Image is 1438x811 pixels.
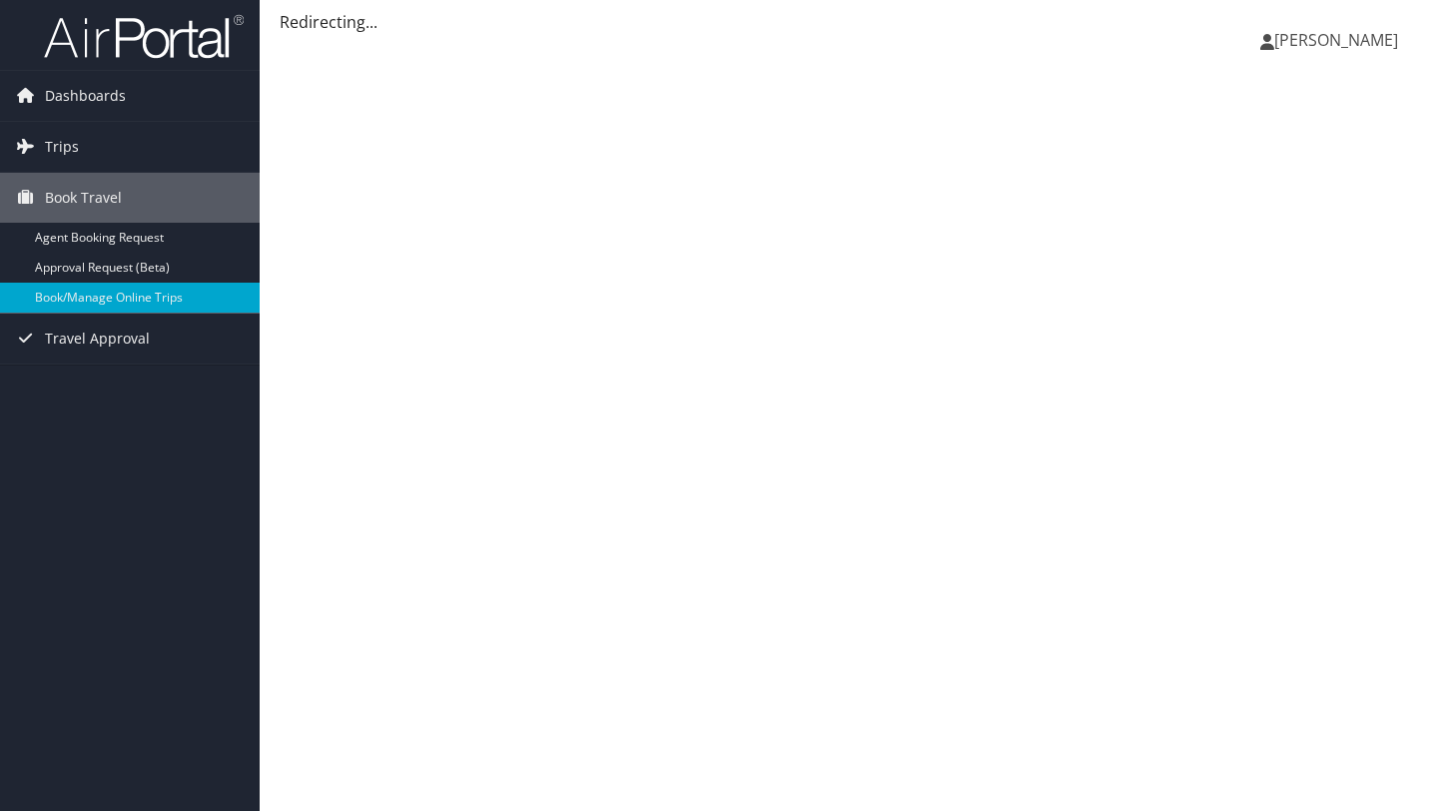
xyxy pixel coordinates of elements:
img: airportal-logo.png [44,13,244,60]
span: [PERSON_NAME] [1274,29,1398,51]
span: Dashboards [45,71,126,121]
span: Travel Approval [45,314,150,364]
span: Book Travel [45,173,122,223]
div: Redirecting... [280,10,1418,34]
a: [PERSON_NAME] [1260,10,1418,70]
span: Trips [45,122,79,172]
